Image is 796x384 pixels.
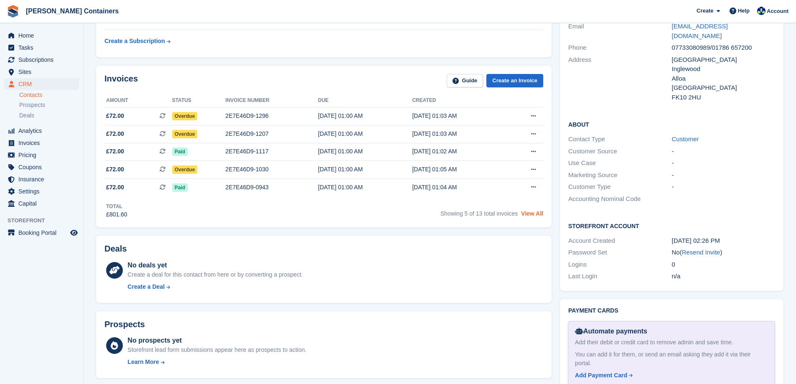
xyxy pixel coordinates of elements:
div: Learn More [127,358,159,366]
div: Storefront lead form submissions appear here as prospects to action. [127,346,306,354]
span: £72.00 [106,130,124,138]
a: menu [4,137,79,149]
span: Analytics [18,125,69,137]
div: Inglewood [672,64,775,74]
span: Booking Portal [18,227,69,239]
a: Resend Invite [682,249,720,256]
div: [DATE] 01:03 AM [412,130,506,138]
span: Create [697,7,713,15]
div: £801.60 [106,210,127,219]
a: [PERSON_NAME] Containers [23,4,122,18]
a: View All [521,210,543,217]
div: 2E7E46D9-1207 [225,130,318,138]
h2: Storefront Account [568,221,775,230]
div: [DATE] 02:26 PM [672,236,775,246]
div: Address [568,55,671,102]
span: Capital [18,198,69,209]
div: Marketing Source [568,170,671,180]
div: No [672,248,775,257]
span: Prospects [19,101,45,109]
h2: Payment cards [568,308,775,314]
a: menu [4,149,79,161]
div: Automate payments [575,326,768,336]
div: Logins [568,260,671,270]
div: 07733080989/01786 657200 [672,43,775,53]
span: £72.00 [106,183,124,192]
span: Sites [18,66,69,78]
span: Overdue [172,112,198,120]
span: Storefront [8,216,83,225]
div: Use Case [568,158,671,168]
div: 2E7E46D9-1296 [225,112,318,120]
div: Customer Source [568,147,671,156]
div: 2E7E46D9-1117 [225,147,318,156]
div: 2E7E46D9-1030 [225,165,318,174]
span: Insurance [18,173,69,185]
div: Create a Subscription [104,37,165,46]
a: menu [4,227,79,239]
span: Pricing [18,149,69,161]
a: menu [4,173,79,185]
img: Audra Whitelaw [757,7,765,15]
div: [DATE] 01:00 AM [318,165,412,174]
th: Status [172,94,226,107]
a: Customer [672,135,699,142]
th: Amount [104,94,172,107]
div: [DATE] 01:03 AM [412,112,506,120]
div: - [672,182,775,192]
span: Invoices [18,137,69,149]
th: Created [412,94,506,107]
a: Guide [447,74,483,88]
div: - [672,170,775,180]
a: [EMAIL_ADDRESS][DOMAIN_NAME] [672,23,728,39]
div: Account Created [568,236,671,246]
div: Customer Type [568,182,671,192]
a: menu [4,42,79,53]
span: Coupons [18,161,69,173]
span: Subscriptions [18,54,69,66]
div: Accounting Nominal Code [568,194,671,204]
a: Deals [19,111,79,120]
div: [DATE] 01:00 AM [318,112,412,120]
div: [DATE] 01:04 AM [412,183,506,192]
h2: About [568,120,775,128]
div: No deals yet [127,260,303,270]
span: £72.00 [106,112,124,120]
div: [GEOGRAPHIC_DATA] [672,83,775,93]
div: Password Set [568,248,671,257]
div: Create a Deal [127,282,165,291]
th: Invoice number [225,94,318,107]
h2: Prospects [104,320,145,329]
div: n/a [672,272,775,281]
span: Deals [19,112,34,120]
h2: Invoices [104,74,138,88]
a: menu [4,78,79,90]
span: £72.00 [106,147,124,156]
div: Alloa [672,74,775,84]
div: Phone [568,43,671,53]
a: menu [4,66,79,78]
span: CRM [18,78,69,90]
div: [DATE] 01:02 AM [412,147,506,156]
div: [DATE] 01:05 AM [412,165,506,174]
a: menu [4,54,79,66]
span: Settings [18,186,69,197]
div: You can add it for them, or send an email asking they add it via their portal. [575,350,768,368]
div: Add Payment Card [575,371,627,380]
div: No prospects yet [127,336,306,346]
div: [DATE] 01:00 AM [318,147,412,156]
span: Tasks [18,42,69,53]
span: Paid [172,147,188,156]
div: Email [568,22,671,41]
span: £72.00 [106,165,124,174]
span: Showing 5 of 13 total invoices [440,210,518,217]
span: Overdue [172,130,198,138]
div: Create a deal for this contact from here or by converting a prospect. [127,270,303,279]
a: Learn More [127,358,306,366]
div: 2E7E46D9-0943 [225,183,318,192]
a: Add Payment Card [575,371,765,380]
div: - [672,147,775,156]
a: menu [4,198,79,209]
div: [DATE] 01:00 AM [318,130,412,138]
a: Prospects [19,101,79,109]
